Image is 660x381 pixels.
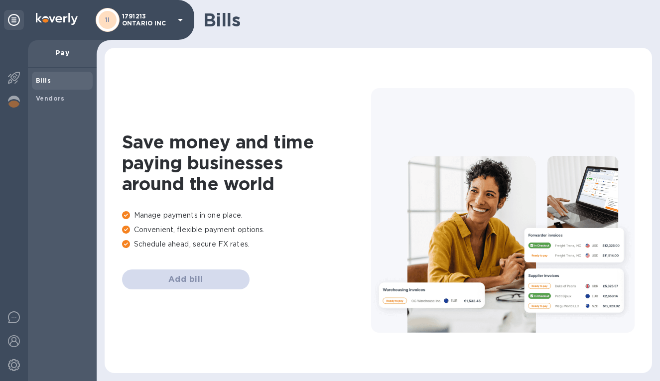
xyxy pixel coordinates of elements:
[36,13,78,25] img: Logo
[122,225,371,235] p: Convenient, flexible payment options.
[122,239,371,250] p: Schedule ahead, secure FX rates.
[105,16,110,23] b: 1I
[36,95,65,102] b: Vendors
[122,131,371,194] h1: Save money and time paying businesses around the world
[203,9,644,30] h1: Bills
[4,10,24,30] div: Unpin categories
[122,210,371,221] p: Manage payments in one place.
[36,48,89,58] p: Pay
[36,77,51,84] b: Bills
[122,13,172,27] p: 1791213 ONTARIO INC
